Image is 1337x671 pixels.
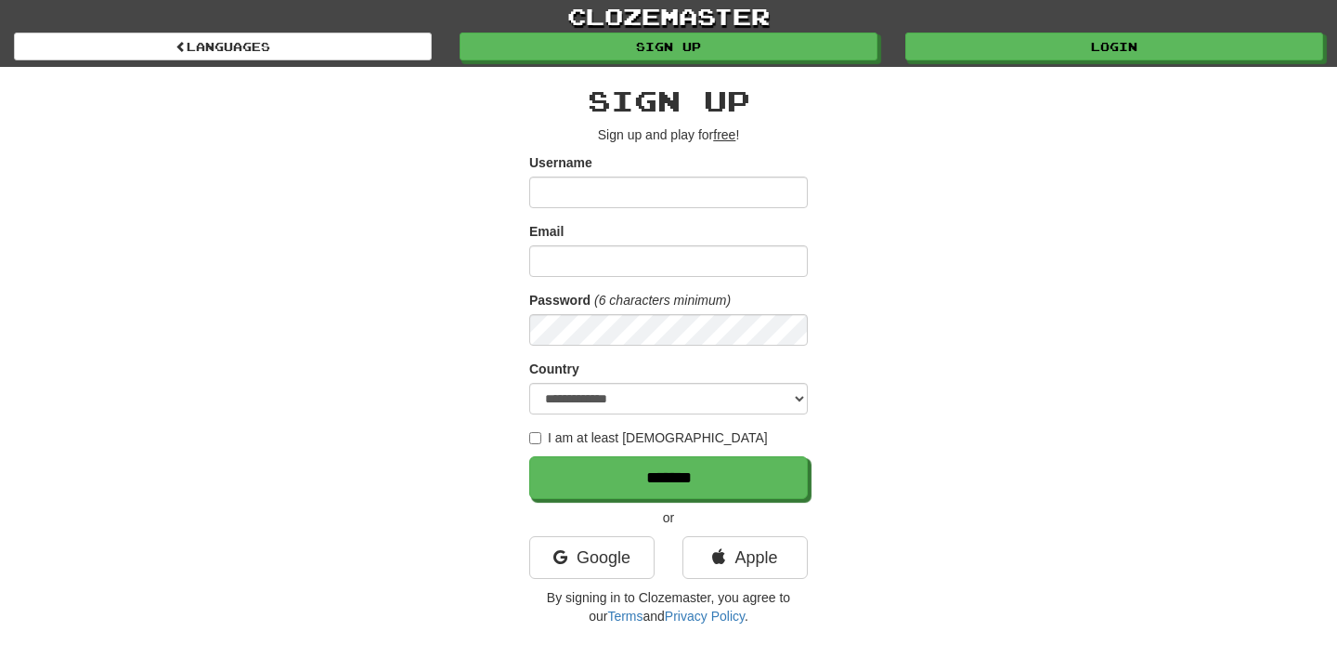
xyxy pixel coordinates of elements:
a: Terms [607,609,643,624]
p: or [529,508,808,527]
input: I am at least [DEMOGRAPHIC_DATA] [529,432,541,444]
u: free [713,127,735,142]
p: By signing in to Clozemaster, you agree to our and . [529,588,808,625]
em: (6 characters minimum) [594,293,731,308]
h2: Sign up [529,86,808,116]
a: Privacy Policy [665,609,745,624]
p: Sign up and play for ! [529,125,808,144]
a: Login [905,33,1323,60]
a: Sign up [460,33,877,60]
label: Password [529,291,591,309]
label: Email [529,222,564,241]
label: Username [529,153,592,172]
a: Google [529,536,655,579]
a: Apple [682,536,808,579]
label: I am at least [DEMOGRAPHIC_DATA] [529,428,768,447]
label: Country [529,360,579,378]
a: Languages [14,33,432,60]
